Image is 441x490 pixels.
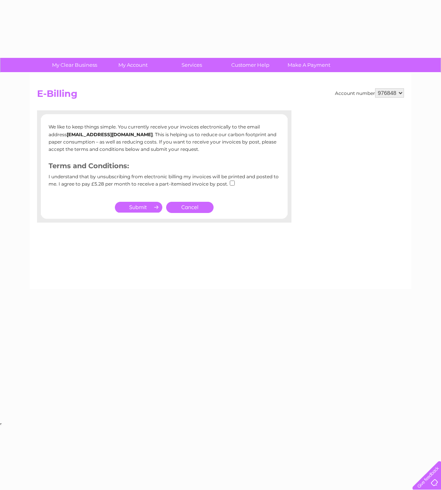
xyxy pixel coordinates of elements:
a: My Account [101,58,165,72]
input: Submit [115,202,162,213]
a: Customer Help [219,58,282,72]
b: [EMAIL_ADDRESS][DOMAIN_NAME] [67,132,153,137]
h3: Terms and Conditions: [49,161,280,174]
div: Account number [335,88,404,98]
h2: E-Billing [37,88,404,103]
p: We like to keep things simple. You currently receive your invoices electronically to the email ad... [49,123,280,153]
a: Make A Payment [277,58,341,72]
div: I understand that by unsubscribing from electronic billing my invoices will be printed and posted... [49,174,280,192]
a: Services [160,58,224,72]
a: My Clear Business [43,58,106,72]
a: Cancel [166,202,214,213]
